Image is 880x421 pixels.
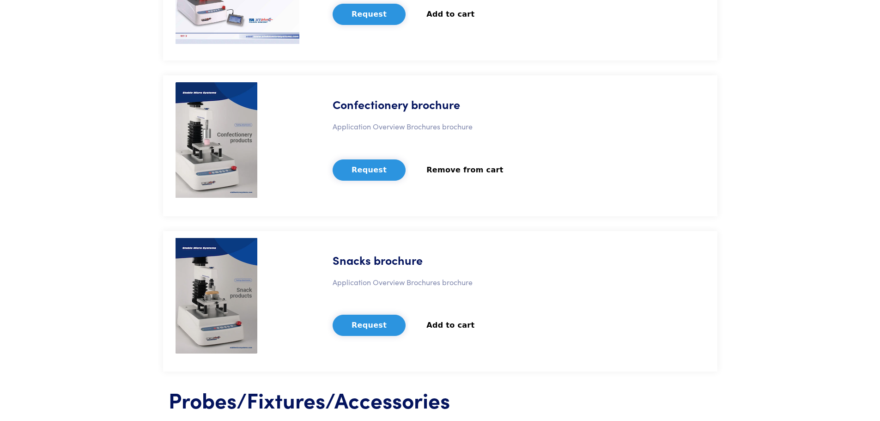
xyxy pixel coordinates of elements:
[408,315,493,336] button: Add to cart
[169,386,712,413] h1: Probes/Fixtures/Accessories
[333,4,406,25] button: Request
[176,82,257,198] img: confectionery-brochure-2024.png
[408,160,522,180] button: Remove from cart
[408,4,493,24] button: Add to cart
[333,272,473,293] p: Application Overview Brochures brochure
[333,96,460,112] h5: Confectionery brochure
[333,315,406,336] button: Request
[333,252,423,268] h5: Snacks brochure
[333,159,406,181] button: Request
[176,238,257,354] img: snacks-brochure-2024.png
[333,116,473,137] p: Application Overview Brochures brochure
